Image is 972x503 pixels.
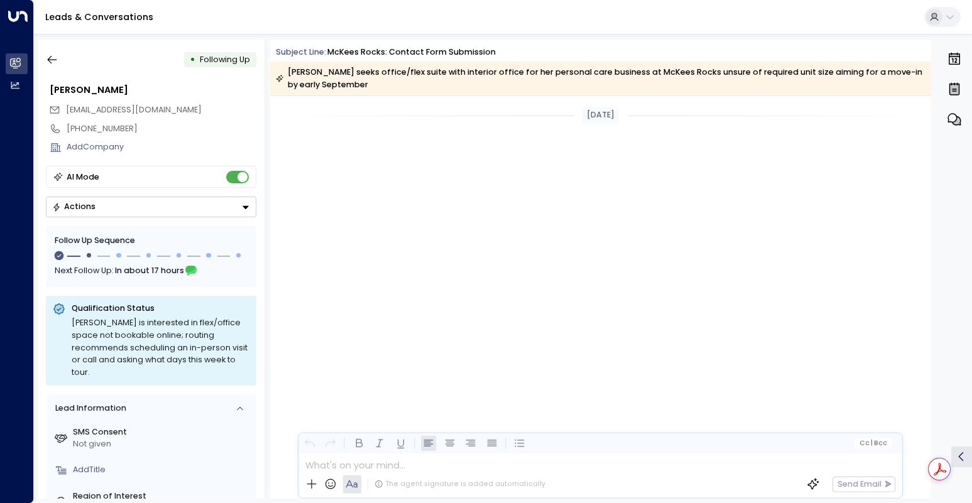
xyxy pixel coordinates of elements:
[72,303,249,314] p: Qualification Status
[860,440,888,447] span: Cc Bcc
[66,104,202,115] span: [EMAIL_ADDRESS][DOMAIN_NAME]
[67,123,256,135] div: [PHONE_NUMBER]
[327,46,496,58] div: McKees Rocks: Contact Form Submission
[73,464,252,476] div: AddTitle
[276,66,924,91] div: [PERSON_NAME] seeks office/flex suite with interior office for her personal care business at McKe...
[50,84,256,97] div: [PERSON_NAME]
[55,264,248,278] div: Next Follow Up:
[67,141,256,153] div: AddCompany
[55,235,248,247] div: Follow Up Sequence
[73,490,252,502] label: Region of Interest
[46,197,256,217] button: Actions
[855,438,892,448] button: Cc|Bcc
[276,46,326,57] span: Subject Line:
[323,436,339,452] button: Redo
[45,11,153,23] a: Leads & Conversations
[72,316,249,379] div: [PERSON_NAME] is interested in flex/office space not bookable online; routing recommends scheduli...
[116,264,185,278] span: In about 17 hours
[66,104,202,116] span: reachmarieelizabeth@outlook.com
[190,50,195,70] div: •
[302,436,318,452] button: Undo
[51,403,126,414] div: Lead Information
[374,479,545,489] div: The agent signature is added automatically
[46,197,256,217] div: Button group with a nested menu
[200,54,250,65] span: Following Up
[73,426,252,438] label: SMS Consent
[67,171,99,183] div: AI Mode
[73,438,252,450] div: Not given
[52,202,96,212] div: Actions
[871,440,873,447] span: |
[582,107,618,124] div: [DATE]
